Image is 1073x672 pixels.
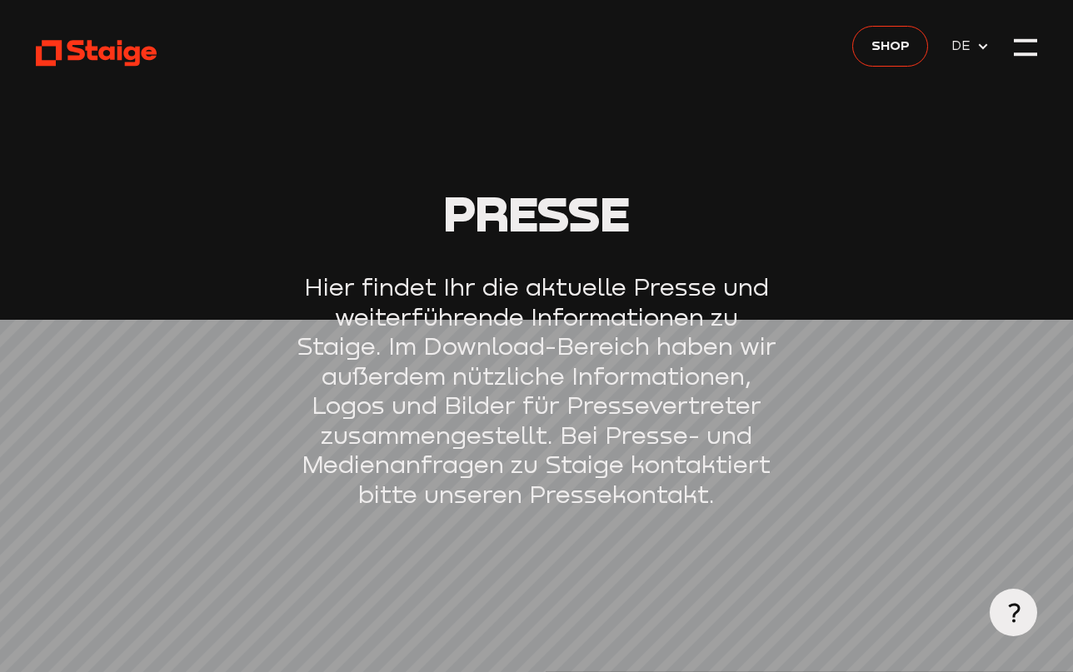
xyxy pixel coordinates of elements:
a: Shop [852,26,928,66]
span: DE [951,35,976,56]
span: Presse [443,184,630,242]
iframe: chat widget [1003,311,1056,361]
span: Shop [871,35,910,56]
p: Hier findet Ihr die aktuelle Presse und weiterführende Informationen zu Staige. Im Download-Berei... [291,272,783,509]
